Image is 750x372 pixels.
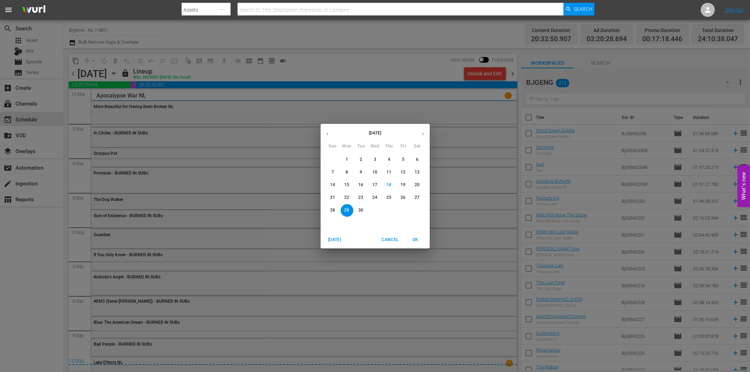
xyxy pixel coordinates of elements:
p: 22 [344,195,349,201]
button: 4 [383,153,396,166]
button: 25 [383,191,396,204]
span: menu [4,6,13,14]
span: Cancel [382,236,398,244]
button: 20 [411,179,424,191]
a: Sign Out [725,7,743,13]
button: 7 [327,166,339,179]
span: Tue [355,143,367,150]
p: 27 [415,195,420,201]
span: Thu [383,143,396,150]
button: 11 [383,166,396,179]
button: 23 [355,191,367,204]
p: 21 [330,195,335,201]
button: 14 [327,179,339,191]
p: 1 [346,157,348,163]
button: 5 [397,153,410,166]
span: Mon [341,143,353,150]
span: Sat [411,143,424,150]
button: 29 [341,204,353,217]
p: 18 [386,182,391,188]
p: 2 [360,157,362,163]
button: 12 [397,166,410,179]
button: Cancel [379,234,401,246]
button: 17 [369,179,382,191]
p: 19 [401,182,405,188]
span: OK [407,236,424,244]
p: 13 [415,169,420,175]
button: 27 [411,191,424,204]
button: 16 [355,179,367,191]
p: 15 [344,182,349,188]
button: 10 [369,166,382,179]
p: 4 [388,157,390,163]
button: 13 [411,166,424,179]
button: 2 [355,153,367,166]
button: 18 [383,179,396,191]
p: 14 [330,182,335,188]
button: 24 [369,191,382,204]
p: [DATE] [334,130,416,136]
p: 17 [372,182,377,188]
p: 8 [346,169,348,175]
p: 16 [358,182,363,188]
p: 9 [360,169,362,175]
p: 28 [330,207,335,213]
p: 20 [415,182,420,188]
p: 29 [344,207,349,213]
button: OK [404,234,427,246]
span: Wed [369,143,382,150]
button: 26 [397,191,410,204]
p: 24 [372,195,377,201]
p: 7 [332,169,334,175]
button: 15 [341,179,353,191]
p: 30 [358,207,363,213]
button: 21 [327,191,339,204]
span: [DATE] [326,236,343,244]
button: 6 [411,153,424,166]
button: 1 [341,153,353,166]
button: 8 [341,166,353,179]
button: 3 [369,153,382,166]
p: 11 [386,169,391,175]
button: 30 [355,204,367,217]
span: Fri [397,143,410,150]
p: 3 [374,157,376,163]
p: 26 [401,195,405,201]
button: 22 [341,191,353,204]
span: Sun [327,143,339,150]
button: 19 [397,179,410,191]
p: 10 [372,169,377,175]
button: Open Feedback Widget [737,165,750,207]
button: 28 [327,204,339,217]
p: 6 [416,157,418,163]
p: 23 [358,195,363,201]
button: [DATE] [323,234,346,246]
p: 5 [402,157,404,163]
span: Search [574,3,592,15]
p: 25 [386,195,391,201]
button: 9 [355,166,367,179]
p: 12 [401,169,405,175]
img: ans4CAIJ8jUAAAAAAAAAAAAAAAAAAAAAAAAgQb4GAAAAAAAAAAAAAAAAAAAAAAAAJMjXAAAAAAAAAAAAAAAAAAAAAAAAgAT5G... [17,2,51,18]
